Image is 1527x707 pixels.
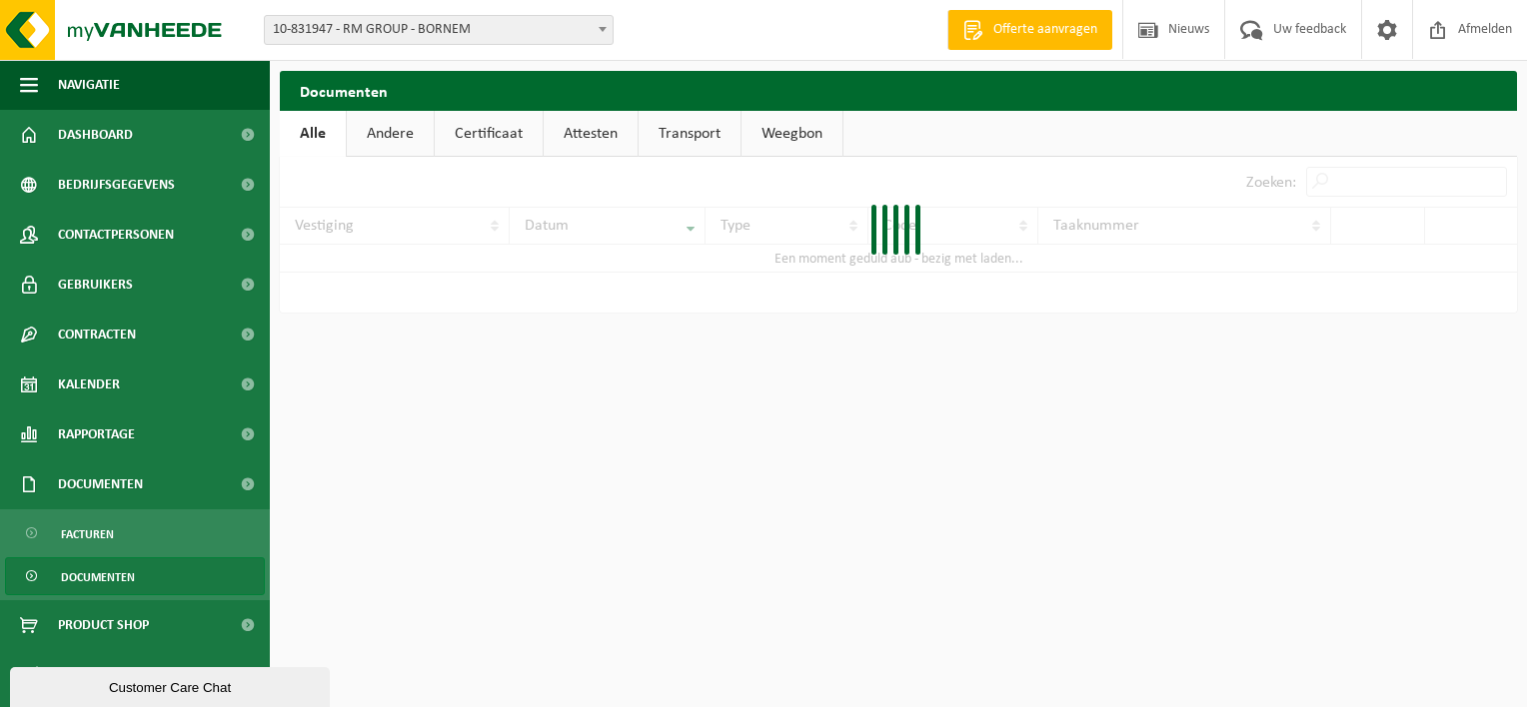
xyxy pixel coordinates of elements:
[58,600,149,650] span: Product Shop
[58,210,174,260] span: Contactpersonen
[5,557,265,595] a: Documenten
[280,111,346,157] a: Alle
[544,111,638,157] a: Attesten
[58,60,120,110] span: Navigatie
[61,558,135,596] span: Documenten
[988,20,1102,40] span: Offerte aanvragen
[347,111,434,157] a: Andere
[58,459,143,509] span: Documenten
[5,514,265,552] a: Facturen
[265,16,613,44] span: 10-831947 - RM GROUP - BORNEM
[58,409,135,459] span: Rapportage
[280,71,1517,110] h2: Documenten
[58,160,175,210] span: Bedrijfsgegevens
[58,260,133,310] span: Gebruikers
[61,515,114,553] span: Facturen
[58,650,220,700] span: Acceptatievoorwaarden
[435,111,543,157] a: Certificaat
[639,111,741,157] a: Transport
[947,10,1112,50] a: Offerte aanvragen
[58,359,120,409] span: Kalender
[58,110,133,160] span: Dashboard
[58,310,136,359] span: Contracten
[264,15,614,45] span: 10-831947 - RM GROUP - BORNEM
[742,111,842,157] a: Weegbon
[10,663,334,707] iframe: chat widget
